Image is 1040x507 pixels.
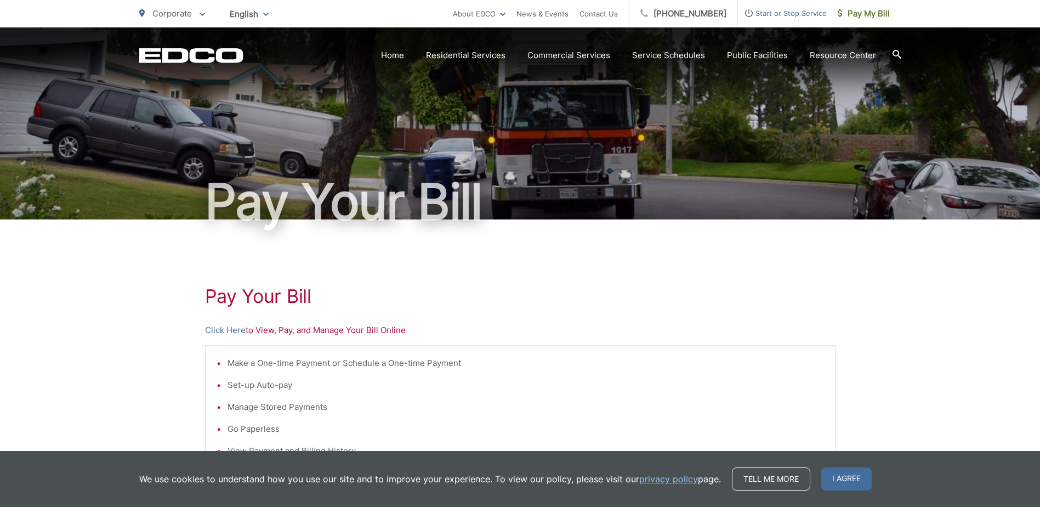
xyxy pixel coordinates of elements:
[516,7,569,20] a: News & Events
[221,4,277,24] span: English
[205,324,246,337] a: Click Here
[453,7,505,20] a: About EDCO
[139,48,243,63] a: EDCD logo. Return to the homepage.
[426,49,505,62] a: Residential Services
[527,49,610,62] a: Commercial Services
[205,285,836,307] h1: Pay Your Bill
[632,49,705,62] a: Service Schedules
[639,472,698,486] a: privacy policy
[228,444,824,458] li: View Payment and Billing History
[381,49,404,62] a: Home
[228,379,824,392] li: Set-up Auto-pay
[152,8,192,19] span: Corporate
[228,422,824,436] li: Go Paperless
[139,472,721,486] p: We use cookies to understand how you use our site and to improve your experience. To view our pol...
[228,357,824,370] li: Make a One-time Payment or Schedule a One-time Payment
[228,401,824,414] li: Manage Stored Payments
[810,49,876,62] a: Resource Center
[579,7,618,20] a: Contact Us
[205,324,836,337] p: to View, Pay, and Manage Your Bill Online
[821,467,872,491] span: I agree
[838,7,890,20] span: Pay My Bill
[139,174,901,229] h1: Pay Your Bill
[732,467,810,491] a: Tell me more
[727,49,788,62] a: Public Facilities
